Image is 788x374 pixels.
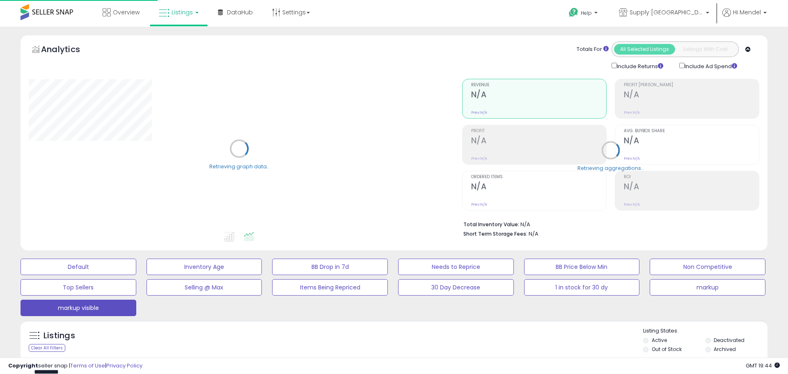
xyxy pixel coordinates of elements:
button: Top Sellers [21,279,136,296]
div: Retrieving graph data.. [209,163,269,170]
label: Active [652,337,667,344]
p: Listing States: [643,327,767,335]
button: BB Price Below Min [524,259,640,275]
button: markup [650,279,765,296]
strong: Copyright [8,362,38,369]
label: Out of Stock [652,346,682,353]
label: Archived [714,346,736,353]
div: Include Returns [605,61,673,71]
div: Retrieving aggregations.. [577,164,644,172]
div: Include Ad Spend [673,61,750,71]
button: 1 in stock for 30 dy [524,279,640,296]
h5: Analytics [41,44,96,57]
span: DataHub [227,8,253,16]
a: Hi Mendel [722,8,767,27]
h5: Listings [44,330,75,342]
button: Items Being Repriced [272,279,388,296]
a: Terms of Use [70,362,105,369]
label: Deactivated [714,337,744,344]
span: Supply [GEOGRAPHIC_DATA] [630,8,703,16]
button: Needs to Reprice [398,259,514,275]
button: markup visible [21,300,136,316]
button: Default [21,259,136,275]
span: Hi Mendel [733,8,761,16]
button: Non Competitive [650,259,765,275]
span: Listings [172,8,193,16]
button: All Selected Listings [614,44,675,55]
span: Overview [113,8,140,16]
button: 30 Day Decrease [398,279,514,296]
button: Selling @ Max [147,279,262,296]
a: Help [562,1,606,27]
span: 2025-09-9 19:44 GMT [746,362,780,369]
div: Clear All Filters [29,344,65,352]
button: BB Drop in 7d [272,259,388,275]
i: Get Help [568,7,579,18]
a: Privacy Policy [106,362,142,369]
button: Listings With Cost [675,44,736,55]
div: Totals For [577,46,609,53]
div: seller snap | | [8,362,142,370]
span: Help [581,9,592,16]
button: Inventory Age [147,259,262,275]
